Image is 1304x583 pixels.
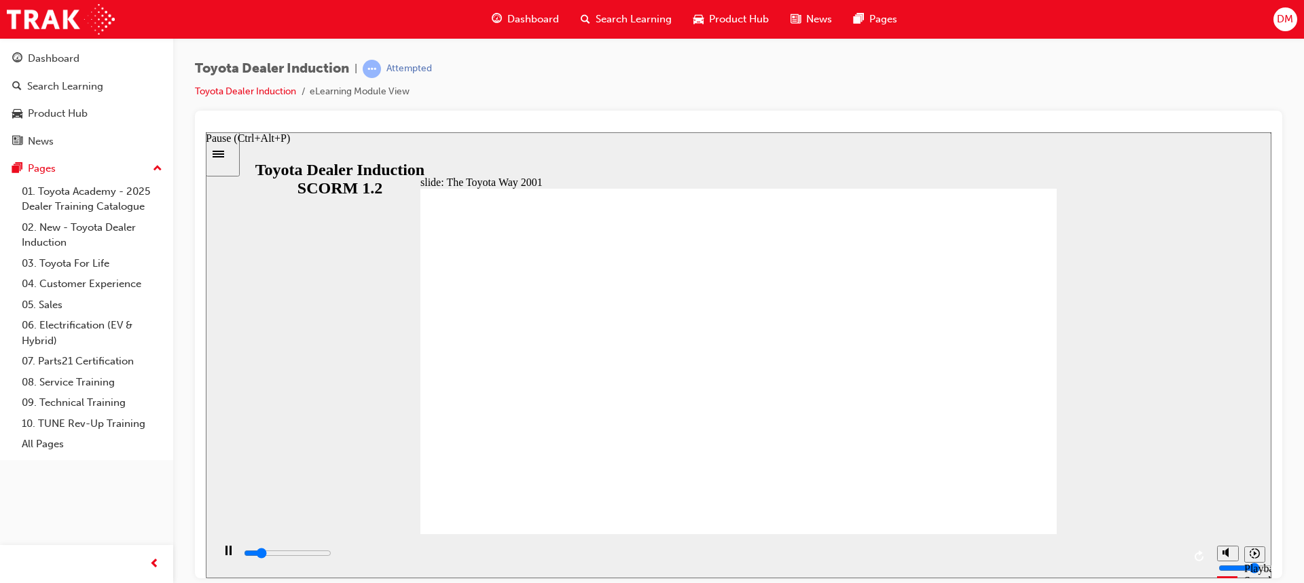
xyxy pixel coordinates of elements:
[12,163,22,175] span: pages-icon
[16,392,168,413] a: 09. Technical Training
[27,79,103,94] div: Search Learning
[843,5,908,33] a: pages-iconPages
[16,315,168,351] a: 06. Electrification (EV & Hybrid)
[869,12,897,27] span: Pages
[195,61,349,77] span: Toyota Dealer Induction
[1273,7,1297,31] button: DM
[854,11,864,28] span: pages-icon
[28,106,88,121] div: Product Hub
[355,61,357,77] span: |
[149,556,160,573] span: prev-icon
[5,101,168,126] a: Product Hub
[16,274,168,295] a: 04. Customer Experience
[12,136,22,148] span: news-icon
[7,413,30,436] button: Pause (Ctrl+Alt+P)
[5,156,168,181] button: Pages
[153,160,162,178] span: up-icon
[195,86,296,97] a: Toyota Dealer Induction
[16,181,168,217] a: 01. Toyota Academy - 2025 Dealer Training Catalogue
[16,351,168,372] a: 07. Parts21 Certification
[1013,430,1100,441] input: volume
[1038,414,1059,430] button: Playback speed
[310,84,410,100] li: eLearning Module View
[28,161,56,176] div: Pages
[28,134,54,149] div: News
[984,414,1004,434] button: Replay (Ctrl+Alt+R)
[683,5,780,33] a: car-iconProduct Hub
[1004,402,1059,446] div: misc controls
[780,5,843,33] a: news-iconNews
[5,46,168,71] a: Dashboard
[12,81,22,93] span: search-icon
[16,372,168,393] a: 08. Service Training
[12,108,22,120] span: car-icon
[7,4,115,35] img: Trak
[16,413,168,434] a: 10. TUNE Rev-Up Training
[507,12,559,27] span: Dashboard
[16,434,168,455] a: All Pages
[693,11,704,28] span: car-icon
[386,62,432,75] div: Attempted
[1011,413,1033,429] button: Mute (Ctrl+Alt+M)
[38,415,126,426] input: slide progress
[5,129,168,154] a: News
[791,11,801,28] span: news-icon
[1277,12,1293,27] span: DM
[581,11,590,28] span: search-icon
[16,253,168,274] a: 03. Toyota For Life
[5,43,168,156] button: DashboardSearch LearningProduct HubNews
[7,402,1004,446] div: playback controls
[12,53,22,65] span: guage-icon
[709,12,769,27] span: Product Hub
[570,5,683,33] a: search-iconSearch Learning
[16,217,168,253] a: 02. New - Toyota Dealer Induction
[481,5,570,33] a: guage-iconDashboard
[5,74,168,99] a: Search Learning
[28,51,79,67] div: Dashboard
[806,12,832,27] span: News
[596,12,672,27] span: Search Learning
[16,295,168,316] a: 05. Sales
[363,60,381,78] span: learningRecordVerb_ATTEMPT-icon
[1038,430,1059,455] div: Playback Speed
[492,11,502,28] span: guage-icon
